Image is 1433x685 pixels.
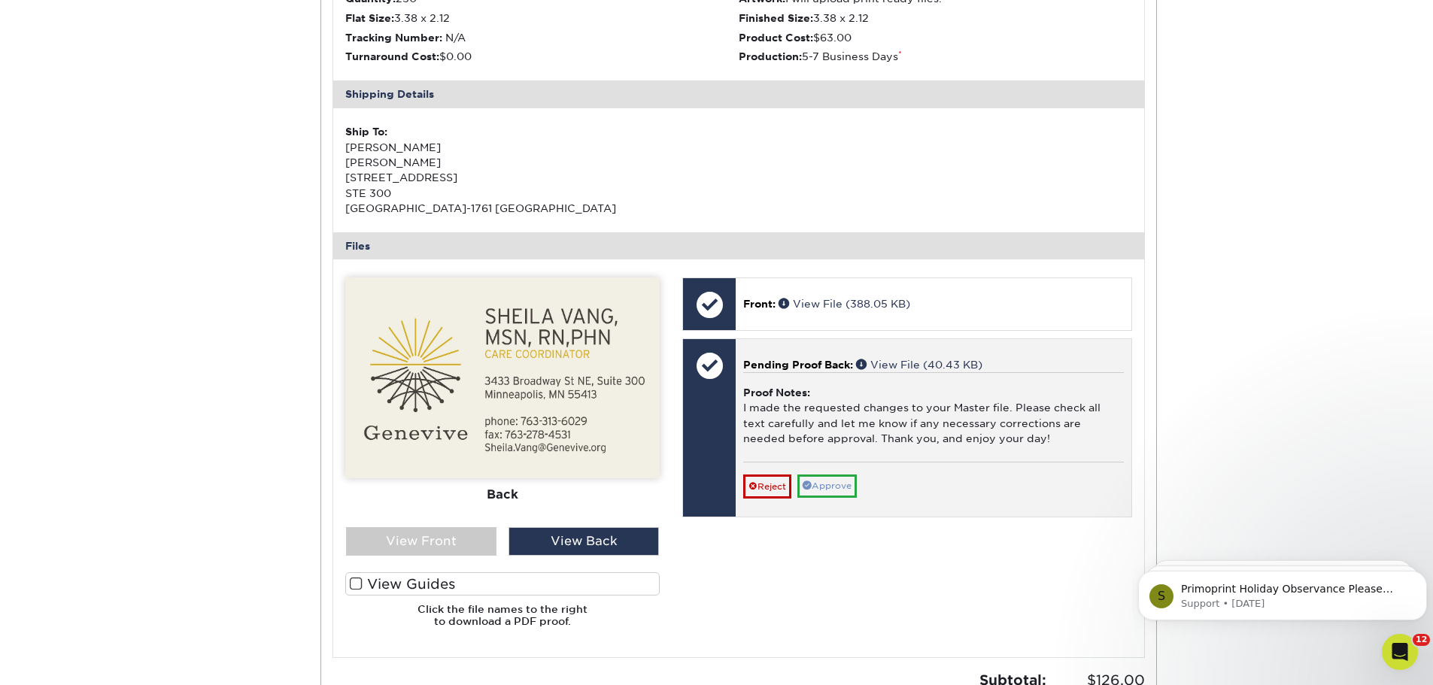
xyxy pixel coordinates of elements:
div: View Front [346,527,496,556]
h6: Click the file names to the right to download a PDF proof. [345,603,660,640]
strong: Tracking Number: [345,32,442,44]
strong: Product Cost: [739,32,813,44]
strong: Turnaround Cost: [345,50,439,62]
li: $63.00 [739,30,1132,45]
li: 3.38 x 2.12 [345,11,739,26]
a: View File (388.05 KB) [779,298,910,310]
iframe: Intercom notifications message [1132,539,1433,644]
a: View File (40.43 KB) [856,359,982,371]
div: I made the requested changes to your Master file. Please check all text carefully and let me know... [743,372,1123,462]
a: Approve [797,474,857,498]
strong: Proof Notes: [743,386,810,399]
li: $0.00 [345,49,739,64]
li: 5-7 Business Days [739,49,1132,64]
label: View Guides [345,572,660,596]
span: Pending Proof Back: [743,359,853,371]
strong: Ship To: [345,126,387,138]
div: [PERSON_NAME] [PERSON_NAME] [STREET_ADDRESS] STE 300 [GEOGRAPHIC_DATA]-1761 [GEOGRAPHIC_DATA] [345,124,739,216]
div: Back [345,479,660,512]
li: 3.38 x 2.12 [739,11,1132,26]
span: Front: [743,298,776,310]
div: View Back [509,527,659,556]
span: 12 [1413,634,1430,646]
strong: Flat Size: [345,12,394,24]
span: N/A [445,32,466,44]
div: Files [333,232,1144,259]
strong: Production: [739,50,802,62]
iframe: Intercom live chat [1382,634,1418,670]
a: Reject [743,474,791,499]
strong: Finished Size: [739,12,813,24]
div: Shipping Details [333,80,1144,108]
